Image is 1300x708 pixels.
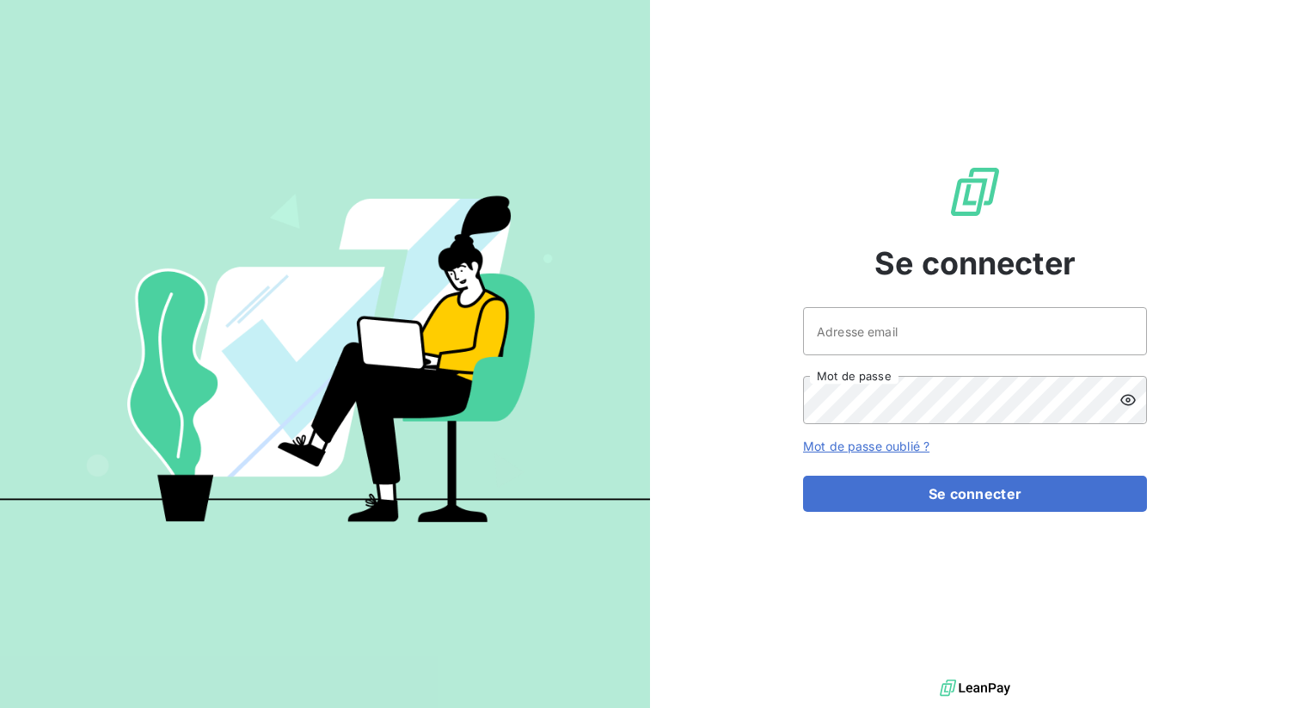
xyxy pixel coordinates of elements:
[803,307,1147,355] input: placeholder
[803,439,929,453] a: Mot de passe oublié ?
[947,164,1003,219] img: Logo LeanPay
[940,675,1010,701] img: logo
[803,476,1147,512] button: Se connecter
[874,240,1076,286] span: Se connecter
